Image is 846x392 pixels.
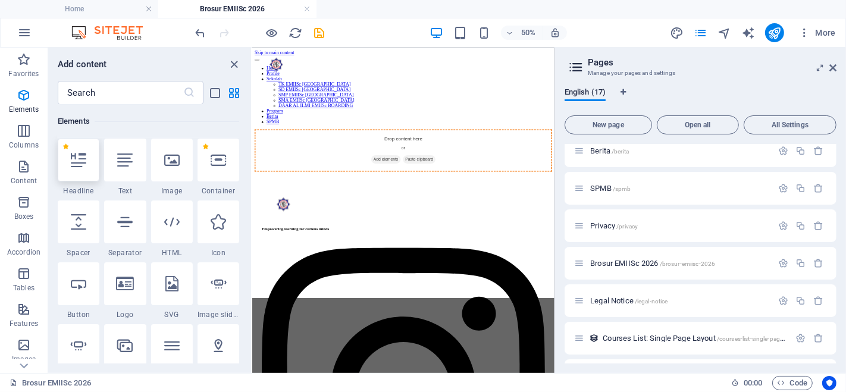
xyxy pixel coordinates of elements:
[795,296,806,306] div: Duplicate
[198,200,239,258] div: Icon
[5,5,84,15] a: Skip to main content
[590,146,629,155] span: Click to open page
[58,57,107,71] h6: Add content
[151,310,193,319] span: SVG
[289,26,303,40] button: reload
[795,333,806,343] div: Settings
[302,215,367,231] span: Paste clipboard
[741,26,755,40] i: AI Writer
[519,26,538,40] h6: 50%
[744,376,762,390] span: 00 00
[565,88,836,111] div: Language Tabs
[778,146,788,156] div: Settings
[8,69,39,79] p: Favorites
[565,115,652,134] button: New page
[58,139,99,196] div: Headline
[9,105,39,114] p: Elements
[587,259,772,267] div: Brosur EMIISc 2026/brosur-emiisc-2026
[68,26,158,40] img: Editor Logo
[813,221,823,231] div: Remove
[265,26,279,40] button: Click here to leave preview mode and continue editing
[731,376,763,390] h6: Session time
[10,319,38,328] p: Features
[158,2,317,15] h4: Brosur EMIISc 2026
[798,27,836,39] span: More
[14,212,34,221] p: Boxes
[590,184,631,193] span: Click to open page
[13,283,35,293] p: Tables
[778,258,788,268] div: Settings
[795,183,806,193] div: Duplicate
[570,121,647,128] span: New page
[208,86,223,100] button: list-view
[313,26,327,40] i: Save (Ctrl+S)
[58,248,99,258] span: Spacer
[501,26,543,40] button: 50%
[588,57,836,68] h2: Pages
[198,186,239,196] span: Container
[589,333,599,343] div: This layout is used as a template for all items (e.g. a blog post) of this collection. The conten...
[822,376,836,390] button: Usercentrics
[749,121,831,128] span: All Settings
[104,139,146,196] div: Text
[58,114,239,128] h6: Elements
[717,335,801,342] span: /courses-list-single-page-layout
[151,139,193,196] div: Image
[104,262,146,319] div: Logo
[550,27,560,38] i: On resize automatically adjust zoom level to fit chosen device.
[587,184,772,192] div: SPMB/spmb
[670,26,684,40] i: Design (Ctrl+Alt+Y)
[662,121,734,128] span: Open all
[772,376,813,390] button: Code
[813,183,823,193] div: Remove
[794,23,841,42] button: More
[795,221,806,231] div: Duplicate
[694,26,707,40] i: Pages (Ctrl+Alt+S)
[10,376,91,390] a: Click to cancel selection. Double-click to open Pages
[778,296,788,306] div: Settings
[202,143,209,150] span: Remove from favorites
[104,310,146,319] span: Logo
[151,200,193,258] div: HTML
[227,86,242,100] button: grid-view
[198,262,239,319] div: Image slider
[58,200,99,258] div: Spacer
[5,163,600,247] div: Drop content here
[694,26,708,40] button: pages
[813,146,823,156] div: Remove
[612,148,629,155] span: /berita
[565,85,606,102] span: English (17)
[7,247,40,257] p: Accordion
[717,26,731,40] i: Navigator
[151,262,193,319] div: SVG
[238,215,297,231] span: Add elements
[104,200,146,258] div: Separator
[58,310,99,319] span: Button
[765,23,784,42] button: publish
[741,26,756,40] button: text_generator
[813,333,823,343] div: Remove
[657,115,739,134] button: Open all
[613,186,631,192] span: /spmb
[151,248,193,258] span: HTML
[778,183,788,193] div: Settings
[12,355,36,364] p: Images
[587,297,772,305] div: Legal Notice/legal-notice
[588,68,813,79] h3: Manage your pages and settings
[289,26,303,40] i: Reload page
[813,258,823,268] div: Remove
[58,81,183,105] input: Search
[603,334,801,343] span: Click to open page
[194,26,208,40] i: Undo: Delete elements (Ctrl+Z)
[587,147,772,155] div: Berita/berita
[660,261,716,267] span: /brosur-emiisc-2026
[767,26,781,40] i: Publish
[9,140,39,150] p: Columns
[227,57,242,71] button: close panel
[670,26,684,40] button: design
[590,221,638,230] span: Click to open page
[58,262,99,319] div: Button
[717,26,732,40] button: navigator
[11,176,37,186] p: Content
[616,223,638,230] span: /privacy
